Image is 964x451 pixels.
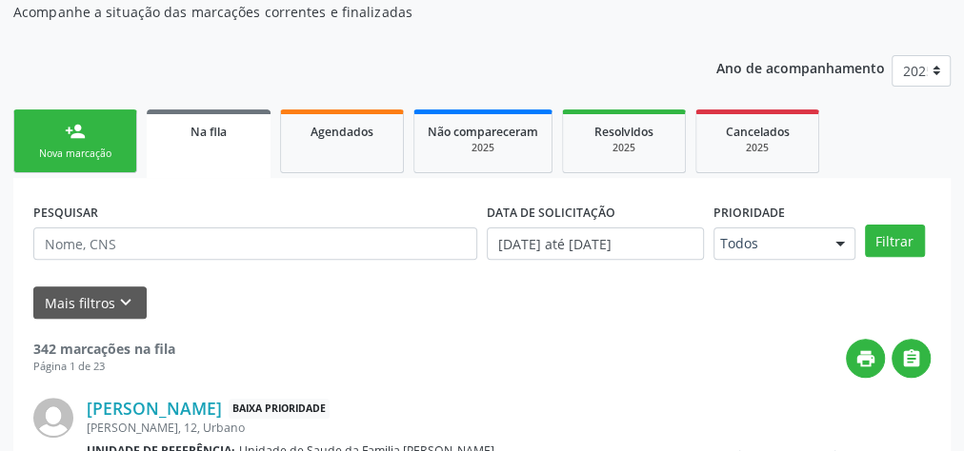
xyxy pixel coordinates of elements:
input: Selecione um intervalo [487,227,704,260]
div: Página 1 de 23 [33,359,175,375]
label: PESQUISAR [33,198,98,227]
button: Filtrar [865,225,925,257]
a: [PERSON_NAME] [87,398,222,419]
span: Agendados [311,124,373,140]
span: Não compareceram [428,124,538,140]
button: Mais filtroskeyboard_arrow_down [33,286,147,320]
span: Resolvidos [594,124,653,140]
strong: 342 marcações na fila [33,340,175,358]
p: Ano de acompanhamento [716,55,885,79]
span: Na fila [191,124,227,140]
input: Nome, CNS [33,227,477,260]
div: Nova marcação [28,147,123,161]
i:  [901,348,922,369]
button:  [892,339,931,378]
i: keyboard_arrow_down [115,292,136,313]
div: 2025 [710,141,805,155]
div: 2025 [576,141,672,155]
label: Prioridade [713,198,785,227]
span: Baixa Prioridade [229,399,330,419]
button: print [846,339,885,378]
div: 2025 [428,141,538,155]
span: Todos [720,234,816,253]
div: person_add [65,121,86,142]
label: DATA DE SOLICITAÇÃO [487,198,615,227]
div: [PERSON_NAME], 12, Urbano [87,420,645,436]
span: Cancelados [726,124,790,140]
p: Acompanhe a situação das marcações correntes e finalizadas [13,2,670,22]
i: print [855,348,876,369]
